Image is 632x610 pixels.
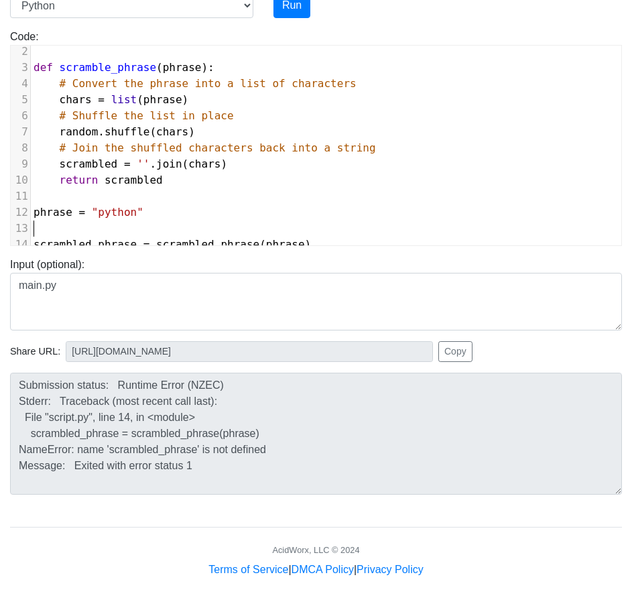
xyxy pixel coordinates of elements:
div: 12 [11,204,30,221]
span: # Convert the phrase into a list of characters [60,77,357,90]
div: 6 [11,108,30,124]
span: scrambled_phrase [156,238,259,251]
div: 8 [11,140,30,156]
span: # Shuffle the list in place [60,109,234,122]
span: . ( ) [34,125,195,138]
div: 7 [11,124,30,140]
div: 5 [11,92,30,108]
span: # Join the shuffled characters back into a string [60,141,376,154]
a: Terms of Service [208,564,288,575]
div: 3 [11,60,30,76]
div: AcidWorx, LLC © 2024 [272,544,359,556]
button: Copy [438,341,472,362]
span: list [111,93,137,106]
div: 4 [11,76,30,92]
a: DMCA Policy [292,564,354,575]
span: scrambled [105,174,163,186]
span: Share URL: [10,345,60,359]
div: 10 [11,172,30,188]
span: shuffle [105,125,149,138]
span: scrambled [60,158,118,170]
span: random [60,125,99,138]
span: ( ): [34,61,214,74]
div: 11 [11,188,30,204]
span: def [34,61,53,74]
input: No share available yet [66,341,433,362]
span: "python" [92,206,143,219]
span: chars [156,125,188,138]
span: ( ) [34,238,311,251]
div: 2 [11,44,30,60]
span: scrambled_phrase [34,238,137,251]
span: phrase [143,93,182,106]
span: . ( ) [34,158,227,170]
span: phrase [266,238,305,251]
span: '' [137,158,149,170]
span: chars [188,158,220,170]
span: phrase [34,206,72,219]
span: ( ) [34,93,188,106]
span: join [156,158,182,170]
span: return [60,174,99,186]
span: = [143,238,150,251]
div: 13 [11,221,30,237]
span: = [124,158,131,170]
span: chars [60,93,92,106]
span: = [98,93,105,106]
span: scramble_phrase [60,61,157,74]
a: Privacy Policy [357,564,424,575]
span: phrase [163,61,202,74]
div: | | [208,562,423,578]
span: = [78,206,85,219]
div: 9 [11,156,30,172]
div: 14 [11,237,30,253]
